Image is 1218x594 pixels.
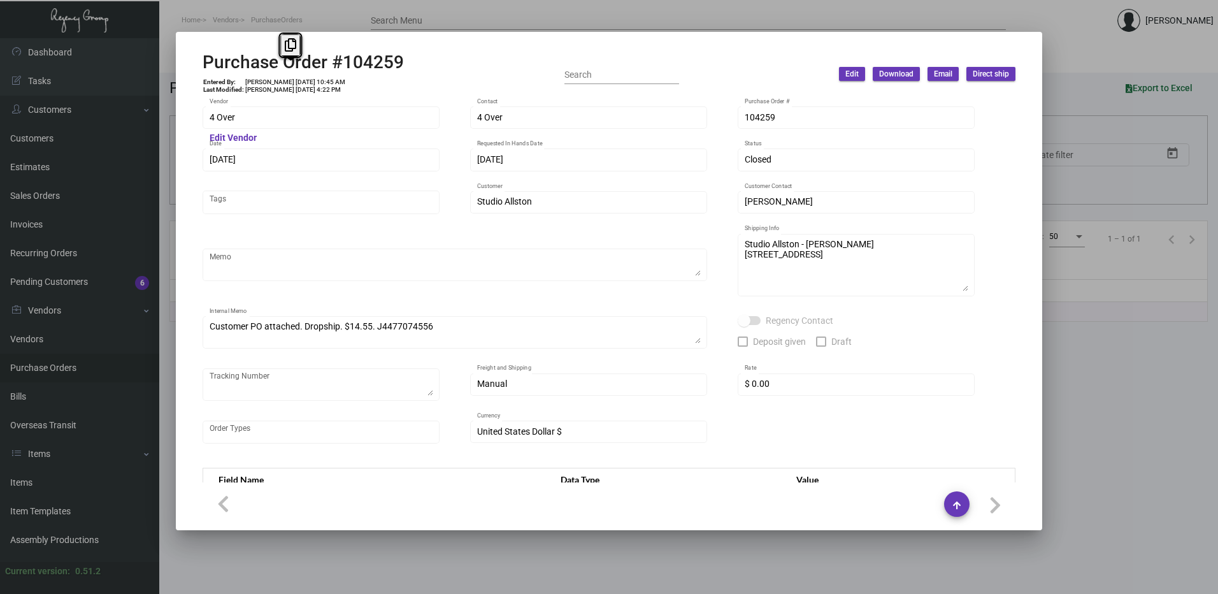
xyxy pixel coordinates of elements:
div: 0.51.2 [75,565,101,578]
td: [PERSON_NAME] [DATE] 10:45 AM [245,78,346,86]
td: [PERSON_NAME] [DATE] 4:22 PM [245,86,346,94]
button: Edit [839,67,865,81]
button: Download [873,67,920,81]
span: Manual [477,379,507,389]
i: Copy [285,38,296,52]
span: Regency Contact [766,313,833,328]
button: Direct ship [966,67,1015,81]
span: Closed [745,154,771,164]
td: Entered By: [203,78,245,86]
th: Data Type [548,468,784,491]
span: Draft [831,334,852,349]
button: Email [928,67,959,81]
span: Deposit given [753,334,806,349]
td: Last Modified: [203,86,245,94]
span: Edit [845,69,859,80]
div: Current version: [5,565,70,578]
span: Download [879,69,913,80]
th: Field Name [203,468,548,491]
th: Value [784,468,1015,491]
mat-hint: Edit Vendor [210,133,257,143]
h2: Purchase Order #104259 [203,52,404,73]
span: Direct ship [973,69,1009,80]
span: Email [934,69,952,80]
